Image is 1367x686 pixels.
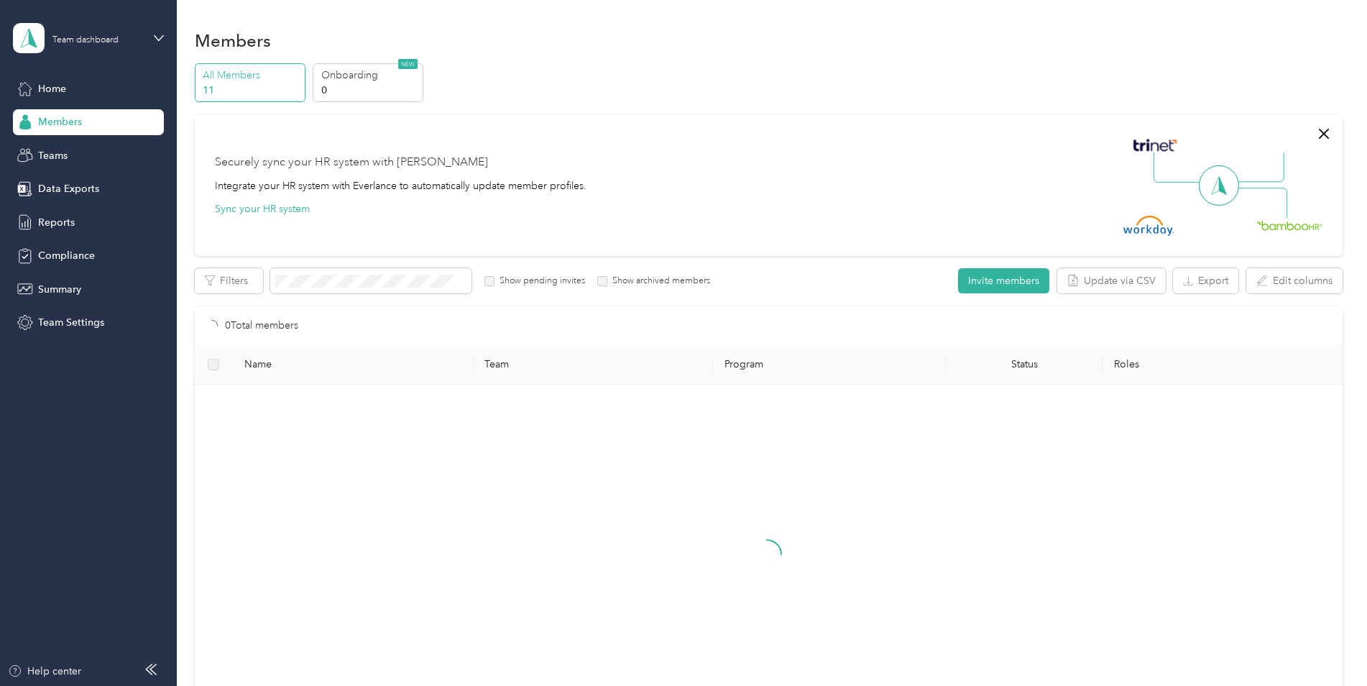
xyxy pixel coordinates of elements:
h1: Members [195,33,271,48]
label: Show pending invites [494,275,585,288]
th: Team [473,345,713,385]
p: 0 Total members [225,318,298,334]
img: Workday [1123,216,1174,236]
img: Line Right Down [1237,188,1287,219]
label: Show archived members [607,275,710,288]
img: BambooHR [1256,220,1322,230]
p: Onboarding [321,68,419,83]
div: Team dashboard [52,36,119,45]
button: Help center [8,664,81,679]
span: Data Exports [38,181,99,196]
th: Name [233,345,473,385]
span: Team Settings [38,315,104,330]
p: 0 [321,83,419,98]
div: Securely sync your HR system with [PERSON_NAME] [215,154,488,171]
span: Name [244,358,461,370]
th: Status [947,345,1103,385]
button: Filters [195,268,263,293]
button: Edit columns [1246,268,1343,293]
img: Trinet [1130,135,1180,155]
th: Program [713,345,947,385]
button: Sync your HR system [215,201,310,216]
span: NEW [398,59,418,69]
span: Reports [38,215,75,230]
div: Integrate your HR system with Everlance to automatically update member profiles. [215,178,586,193]
span: Members [38,114,82,129]
img: Line Right Up [1234,152,1284,183]
iframe: Everlance-gr Chat Button Frame [1287,605,1367,686]
th: Roles [1103,345,1343,385]
button: Update via CSV [1057,268,1166,293]
img: Line Left Down [1159,188,1209,217]
span: Summary [38,282,81,297]
button: Export [1173,268,1238,293]
button: Invite members [958,268,1049,293]
p: All Members [203,68,300,83]
img: Line Left Up [1154,152,1204,183]
span: Teams [38,148,68,163]
span: Compliance [38,248,95,263]
span: Home [38,81,66,96]
p: 11 [203,83,300,98]
img: ADP [1264,132,1299,148]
